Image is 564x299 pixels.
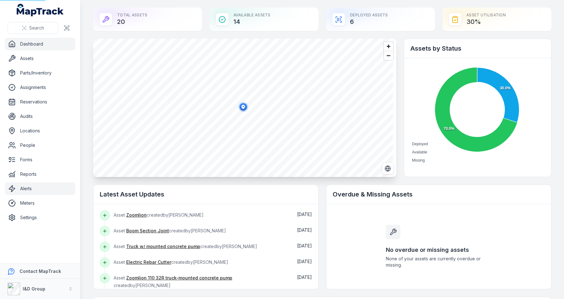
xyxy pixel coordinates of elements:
[5,125,75,137] a: Locations
[126,228,169,234] a: Boom Section Joint
[333,190,545,199] h2: Overdue & Missing Assets
[384,42,393,51] button: Zoom in
[5,211,75,224] a: Settings
[297,259,312,264] span: [DATE]
[297,274,312,280] span: [DATE]
[17,4,64,16] a: MapTrack
[126,259,171,265] a: Electric Rebar Cutter
[384,51,393,60] button: Zoom out
[5,110,75,123] a: Audits
[297,274,312,280] time: 21/08/2025, 12:07:15 pm
[114,259,228,265] span: Asset created by [PERSON_NAME]
[5,182,75,195] a: Alerts
[126,243,200,250] a: Truck w/ mounted concrete pump
[5,67,75,79] a: Parts/Inventory
[412,150,427,154] span: Available
[297,243,312,248] time: 21/08/2025, 12:14:53 pm
[114,244,257,249] span: Asset created by [PERSON_NAME]
[412,142,428,146] span: Deployed
[297,212,312,217] time: 21/08/2025, 12:19:48 pm
[5,153,75,166] a: Forms
[297,227,312,233] span: [DATE]
[412,158,425,163] span: Missing
[29,25,44,31] span: Search
[114,212,204,218] span: Asset created by [PERSON_NAME]
[5,52,75,65] a: Assets
[297,259,312,264] time: 21/08/2025, 12:13:18 pm
[126,275,232,281] a: Zoomlion 110 32R truck-mounted concrete pump
[114,228,226,233] span: Asset created by [PERSON_NAME]
[297,227,312,233] time: 21/08/2025, 12:16:33 pm
[126,212,147,218] a: Zoomlion
[297,243,312,248] span: [DATE]
[5,197,75,209] a: Meters
[382,163,394,174] button: Switch to Satellite View
[8,22,58,34] button: Search
[5,81,75,94] a: Assignments
[386,246,492,254] h3: No overdue or missing assets
[5,38,75,50] a: Dashboard
[114,275,232,288] span: Asset created by [PERSON_NAME]
[5,96,75,108] a: Reservations
[297,212,312,217] span: [DATE]
[410,44,545,53] h2: Assets by Status
[100,190,312,199] h2: Latest Asset Updates
[5,139,75,152] a: People
[20,269,61,274] strong: Contact MapTrack
[93,39,393,177] canvas: Map
[5,168,75,180] a: Reports
[386,256,492,268] span: None of your assets are currently overdue or missing.
[23,286,45,291] strong: I&D Group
